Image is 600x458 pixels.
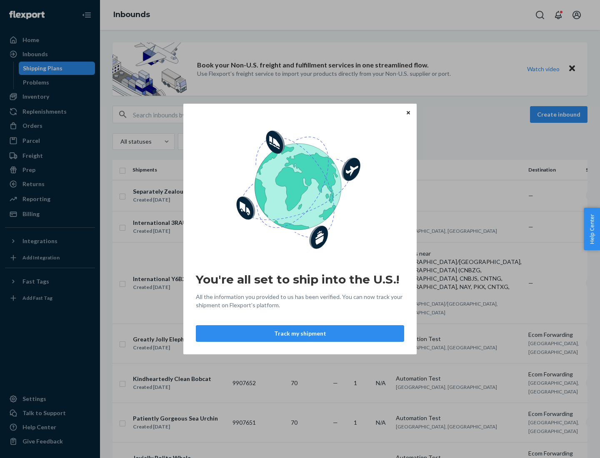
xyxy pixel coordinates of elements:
button: Close [404,108,412,117]
button: Track my shipment [196,325,404,342]
button: Help Center [584,208,600,250]
h2: You're all set to ship into the U.S.! [196,272,404,287]
span: All the information you provided to us has been verified. You can now track your shipment on Flex... [196,293,404,309]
